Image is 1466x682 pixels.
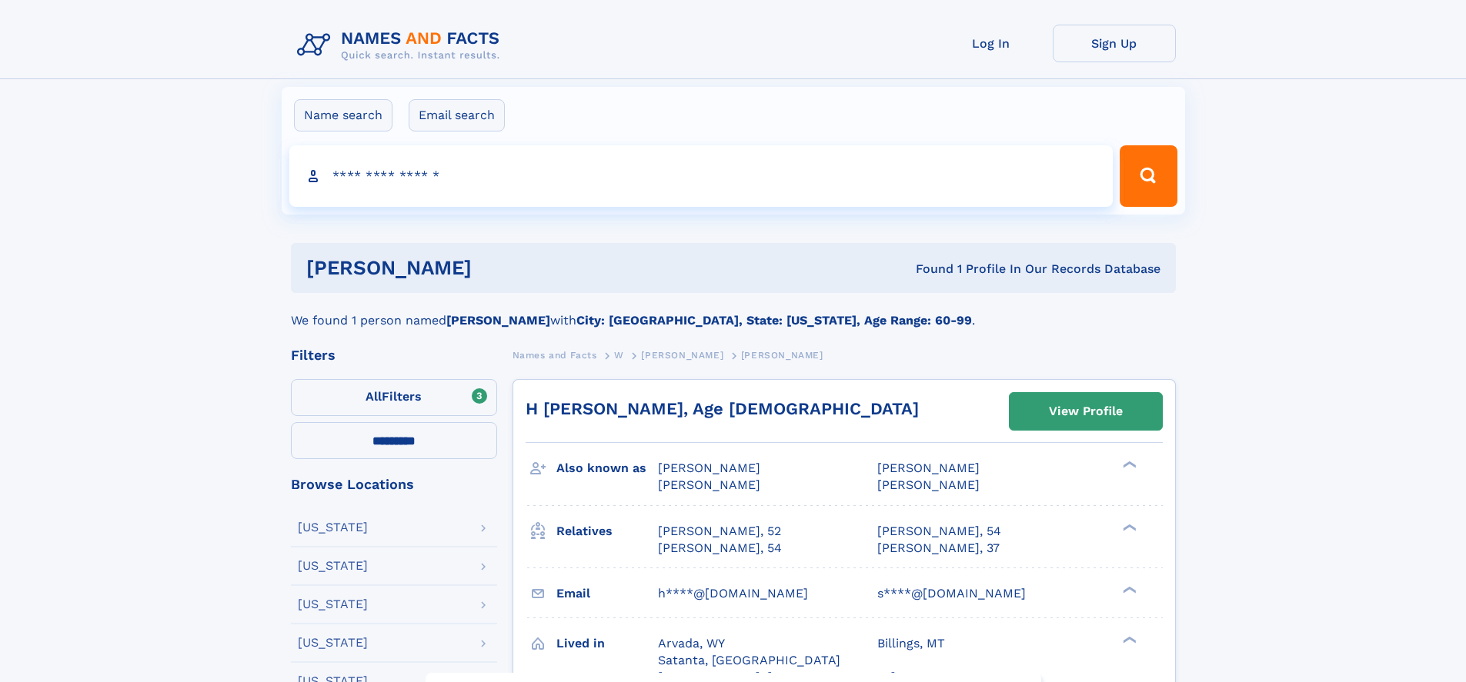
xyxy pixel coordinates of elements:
[658,540,782,557] a: [PERSON_NAME], 54
[614,345,624,364] a: W
[658,461,760,475] span: [PERSON_NAME]
[576,313,972,328] b: City: [GEOGRAPHIC_DATA], State: [US_STATE], Age Range: 60-99
[1119,460,1137,470] div: ❯
[693,261,1160,278] div: Found 1 Profile In Our Records Database
[877,523,1001,540] a: [PERSON_NAME], 54
[1049,394,1123,429] div: View Profile
[294,99,392,131] label: Name search
[291,379,497,416] label: Filters
[291,348,497,362] div: Filters
[298,560,368,572] div: [US_STATE]
[1119,584,1137,594] div: ❯
[658,523,781,540] a: [PERSON_NAME], 52
[526,399,919,418] a: H [PERSON_NAME], Age [DEMOGRAPHIC_DATA]
[409,99,505,131] label: Email search
[877,540,1000,557] a: [PERSON_NAME], 37
[366,389,382,404] span: All
[877,636,945,650] span: Billings, MT
[658,636,725,650] span: Arvada, WY
[1053,25,1176,62] a: Sign Up
[1119,522,1137,532] div: ❯
[513,345,597,364] a: Names and Facts
[658,653,840,667] span: Satanta, [GEOGRAPHIC_DATA]
[556,630,658,657] h3: Lived in
[1120,145,1177,207] button: Search Button
[741,350,823,361] span: [PERSON_NAME]
[877,461,980,475] span: [PERSON_NAME]
[298,521,368,534] div: [US_STATE]
[556,581,658,607] h3: Email
[614,350,624,361] span: W
[1010,393,1162,430] a: View Profile
[556,518,658,544] h3: Relatives
[658,477,760,492] span: [PERSON_NAME]
[930,25,1053,62] a: Log In
[641,350,723,361] span: [PERSON_NAME]
[556,455,658,481] h3: Also known as
[291,293,1176,330] div: We found 1 person named with .
[289,145,1114,207] input: search input
[298,598,368,610] div: [US_STATE]
[291,477,497,491] div: Browse Locations
[1119,634,1137,644] div: ❯
[306,258,694,278] h1: [PERSON_NAME]
[298,637,368,649] div: [US_STATE]
[877,477,980,492] span: [PERSON_NAME]
[446,313,550,328] b: [PERSON_NAME]
[641,345,723,364] a: [PERSON_NAME]
[291,25,513,66] img: Logo Names and Facts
